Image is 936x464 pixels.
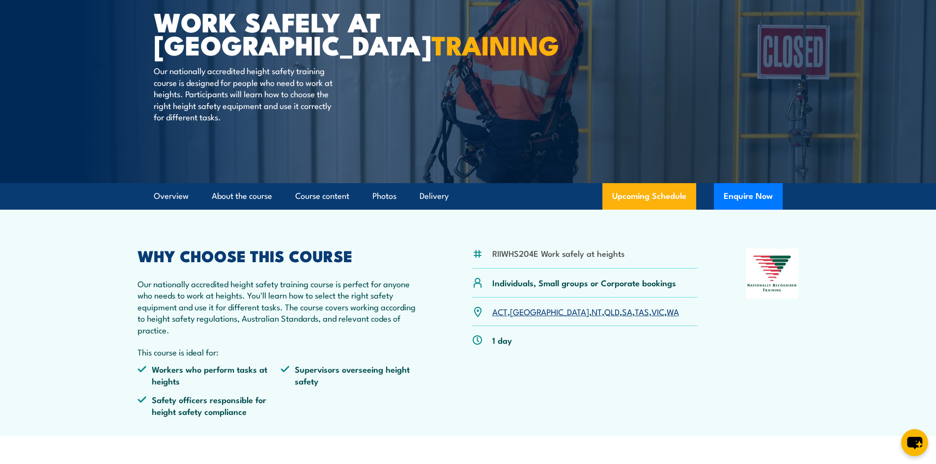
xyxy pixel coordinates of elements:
a: WA [667,305,679,317]
h2: WHY CHOOSE THIS COURSE [138,248,425,262]
a: ACT [492,305,508,317]
a: Delivery [420,183,449,209]
li: RIIWHS204E Work safely at heights [492,247,624,259]
h1: Work Safely at [GEOGRAPHIC_DATA] [154,10,397,55]
a: Upcoming Schedule [602,183,696,210]
a: About the course [212,183,272,209]
button: chat-button [901,429,928,456]
a: QLD [604,305,620,317]
a: Overview [154,183,189,209]
li: Safety officers responsible for height safety compliance [138,394,281,417]
p: This course is ideal for: [138,346,425,357]
a: SA [622,305,632,317]
strong: TRAINING [431,24,559,64]
a: VIC [652,305,664,317]
a: NT [592,305,602,317]
a: [GEOGRAPHIC_DATA] [510,305,589,317]
img: Nationally Recognised Training logo. [746,248,799,299]
a: Course content [295,183,349,209]
p: 1 day [492,334,512,346]
li: Supervisors overseeing height safety [281,363,424,386]
button: Enquire Now [714,183,783,210]
p: Our nationally accredited height safety training course is perfect for anyone who needs to work a... [138,278,425,335]
li: Workers who perform tasks at heights [138,363,281,386]
a: TAS [635,305,649,317]
a: Photos [372,183,397,209]
p: Our nationally accredited height safety training course is designed for people who need to work a... [154,65,333,122]
p: , , , , , , , [492,306,679,317]
p: Individuals, Small groups or Corporate bookings [492,277,676,288]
